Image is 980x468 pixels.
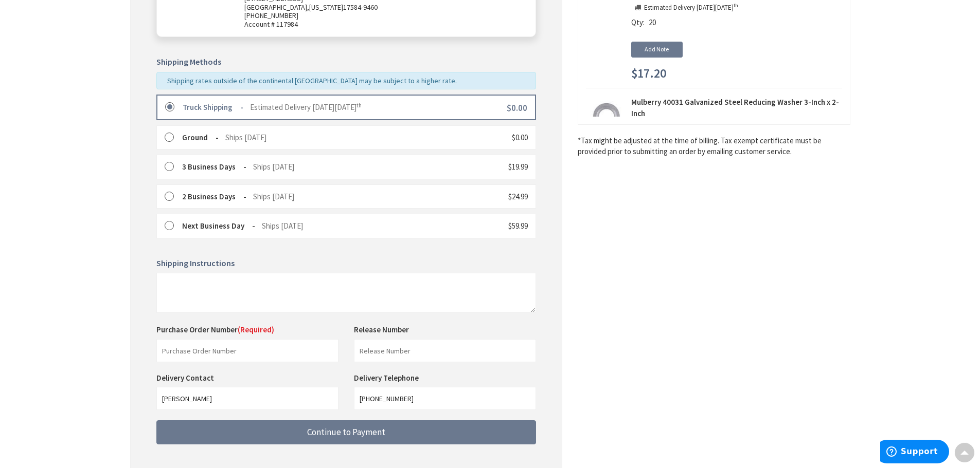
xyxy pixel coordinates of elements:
[357,102,362,109] sup: th
[354,324,409,335] label: Release Number
[507,102,527,114] span: $0.00
[734,2,738,9] sup: th
[156,339,338,362] input: Purchase Order Number
[631,17,643,27] span: Qty
[156,373,217,383] label: Delivery Contact
[244,3,309,12] span: [GEOGRAPHIC_DATA],
[262,221,303,231] span: Ships [DATE]
[156,58,536,67] h5: Shipping Methods
[631,97,842,119] strong: Mulberry 40031 Galvanized Steel Reducing Washer 3-Inch x 2-Inch
[354,339,536,362] input: Release Number
[309,3,343,12] span: [US_STATE]
[631,3,738,13] p: Estimated Delivery [DATE][DATE]
[167,76,457,85] span: Shipping rates outside of the continental [GEOGRAPHIC_DATA] may be subject to a higher rate.
[244,20,518,29] span: Account # 117984
[880,440,949,465] iframe: Opens a widget where you can find more information
[238,325,274,334] span: (Required)
[508,221,528,231] span: $59.99
[649,17,656,27] span: 20
[225,133,266,142] span: Ships [DATE]
[182,133,219,142] strong: Ground
[250,102,362,112] span: Estimated Delivery [DATE][DATE]
[512,133,528,142] span: $0.00
[578,135,850,157] : *Tax might be adjusted at the time of billing. Tax exempt certificate must be provided prior to s...
[508,192,528,201] span: $24.99
[183,102,243,112] strong: Truck Shipping
[343,3,378,12] span: 17584-9460
[354,373,421,383] label: Delivery Telephone
[156,258,235,268] span: Shipping Instructions
[631,67,666,80] span: $17.20
[156,324,274,335] label: Purchase Order Number
[253,162,294,172] span: Ships [DATE]
[508,162,528,172] span: $19.99
[307,426,385,438] span: Continue to Payment
[590,101,622,133] img: Mulberry 40031 Galvanized Steel Reducing Washer 3-Inch x 2-Inch
[244,11,298,20] span: [PHONE_NUMBER]
[253,192,294,201] span: Ships [DATE]
[156,420,536,444] button: Continue to Payment
[182,221,255,231] strong: Next Business Day
[182,162,246,172] strong: 3 Business Days
[182,192,246,201] strong: 2 Business Days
